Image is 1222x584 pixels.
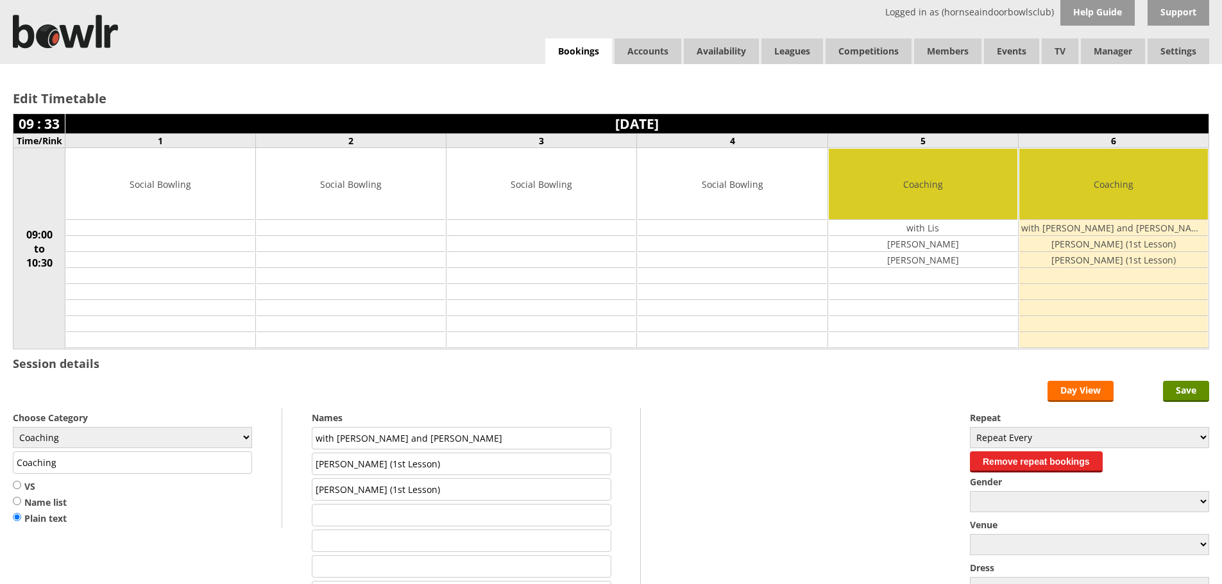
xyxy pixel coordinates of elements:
[829,149,1017,220] td: Coaching
[545,38,612,65] a: Bookings
[1019,149,1208,220] td: Coaching
[1019,252,1208,268] td: [PERSON_NAME] (1st Lesson)
[13,451,252,474] input: Title/Description
[1148,38,1209,64] span: Settings
[65,134,256,148] td: 1
[13,134,65,148] td: Time/Rink
[13,148,65,349] td: 09:00 to 10:30
[684,38,759,64] a: Availability
[970,451,1103,472] button: Remove repeat bookings
[13,114,65,134] td: 09 : 33
[13,90,1209,107] h2: Edit Timetable
[1019,236,1208,252] td: [PERSON_NAME] (1st Lesson)
[826,38,912,64] a: Competitions
[66,149,255,220] td: Social Bowling
[914,38,981,64] span: Members
[1018,134,1209,148] td: 6
[638,149,826,220] td: Social Bowling
[447,149,636,220] td: Social Bowling
[1042,38,1078,64] span: TV
[13,480,67,493] label: VS
[1019,220,1208,236] td: with [PERSON_NAME] and [PERSON_NAME]
[829,236,1017,252] td: [PERSON_NAME]
[1081,38,1145,64] span: Manager
[13,496,67,509] label: Name list
[829,252,1017,268] td: [PERSON_NAME]
[65,114,1209,134] td: [DATE]
[13,496,21,506] input: Name list
[827,134,1018,148] td: 5
[970,412,1209,424] label: Repeat
[13,512,67,525] label: Plain text
[1163,381,1209,402] input: Save
[761,38,823,64] a: Leagues
[312,412,611,424] label: Names
[829,220,1017,236] td: with Lis
[970,562,1209,574] label: Dress
[13,356,99,371] h3: Session details
[615,38,681,64] span: Accounts
[970,476,1209,488] label: Gender
[1048,381,1114,402] a: Day View
[256,134,446,148] td: 2
[13,480,21,490] input: VS
[13,412,252,424] label: Choose Category
[984,38,1039,64] a: Events
[13,512,21,522] input: Plain text
[970,519,1209,531] label: Venue
[257,149,445,220] td: Social Bowling
[637,134,827,148] td: 4
[446,134,637,148] td: 3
